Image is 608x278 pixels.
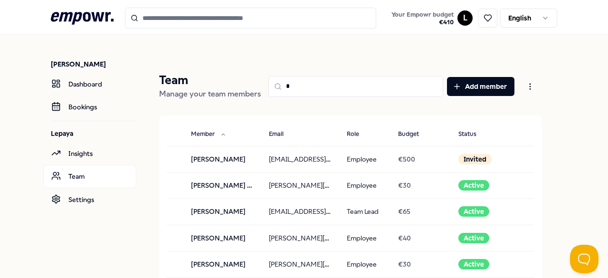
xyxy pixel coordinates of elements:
td: [PERSON_NAME][EMAIL_ADDRESS][DOMAIN_NAME] [261,172,339,198]
button: Email [261,125,303,144]
td: [PERSON_NAME] [PERSON_NAME] [183,172,261,198]
a: Your Empowr budget€410 [388,8,457,28]
td: [EMAIL_ADDRESS][PERSON_NAME][DOMAIN_NAME] [261,146,339,172]
button: L [457,10,473,26]
td: [PERSON_NAME] [183,251,261,278]
button: Status [451,125,495,144]
td: [PERSON_NAME][EMAIL_ADDRESS][PERSON_NAME][DOMAIN_NAME] [261,225,339,251]
td: [PERSON_NAME] [183,146,261,172]
button: Your Empowr budget€410 [389,9,456,28]
a: Bookings [43,96,136,118]
p: [PERSON_NAME] [51,59,136,69]
button: Open menu [518,77,542,96]
div: Active [458,206,489,217]
input: Search for products, categories or subcategories [125,8,377,29]
p: Lepaya [51,129,136,138]
td: [PERSON_NAME][EMAIL_ADDRESS][DOMAIN_NAME] [261,251,339,278]
div: Invited [458,154,492,164]
button: Member [183,125,234,144]
td: Employee [339,225,390,251]
div: Active [458,180,489,191]
span: Manage your team members [159,89,261,98]
span: € 65 [398,208,410,215]
button: Budget [390,125,438,144]
td: Employee [339,251,390,278]
span: € 30 [398,182,411,189]
a: Insights [43,142,136,165]
span: € 410 [391,19,454,26]
td: Employee [339,172,390,198]
td: [PERSON_NAME] [183,225,261,251]
button: Role [339,125,378,144]
td: [EMAIL_ADDRESS][DOMAIN_NAME] [261,199,339,225]
span: € 30 [398,260,411,268]
td: Employee [339,146,390,172]
td: Team Lead [339,199,390,225]
a: Team [43,165,136,188]
td: [PERSON_NAME] [183,199,261,225]
button: Add member [447,77,514,96]
a: Settings [43,188,136,211]
iframe: Help Scout Beacon - Open [570,245,598,273]
span: € 500 [398,155,415,163]
span: Your Empowr budget [391,11,454,19]
p: Team [159,73,261,88]
div: Active [458,259,489,269]
a: Dashboard [43,73,136,96]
